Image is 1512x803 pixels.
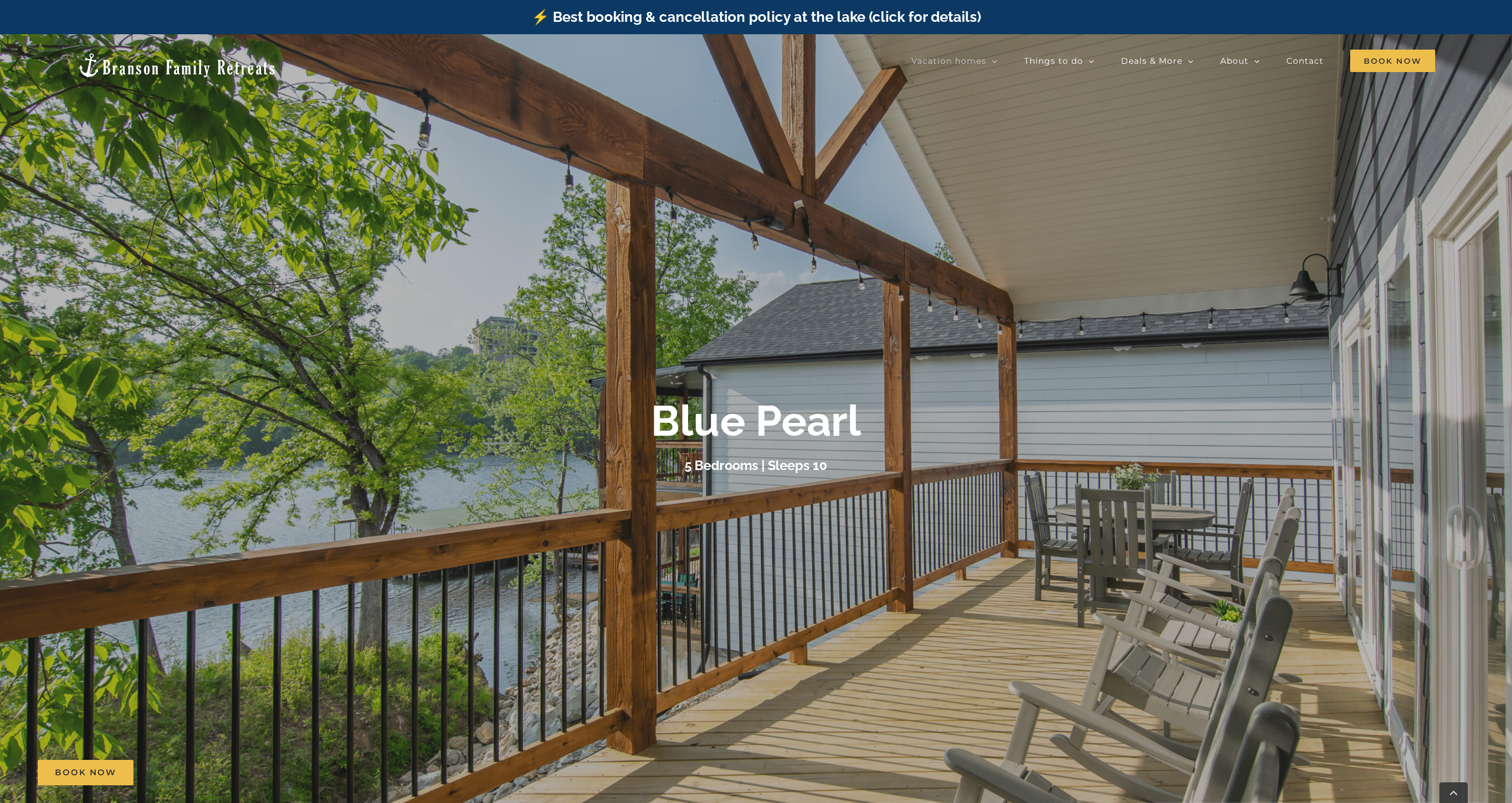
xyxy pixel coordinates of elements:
[1286,57,1324,65] span: Contact
[1220,49,1260,73] a: About
[77,52,277,79] img: Branson Family Retreats Logo
[1350,50,1435,72] span: Book Now
[55,768,116,778] span: Book Now
[1286,49,1324,73] a: Contact
[651,396,861,446] b: Blue Pearl
[911,49,1435,73] nav: Main Menu
[911,57,986,65] span: Vacation homes
[1024,49,1094,73] a: Things to do
[1220,57,1249,65] span: About
[685,458,827,473] h3: 5 Bedrooms | Sleeps 10
[532,8,981,25] a: ⚡️ Best booking & cancellation policy at the lake (click for details)
[38,760,133,785] a: Book Now
[1024,57,1083,65] span: Things to do
[1121,57,1182,65] span: Deals & More
[911,49,998,73] a: Vacation homes
[1121,49,1194,73] a: Deals & More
